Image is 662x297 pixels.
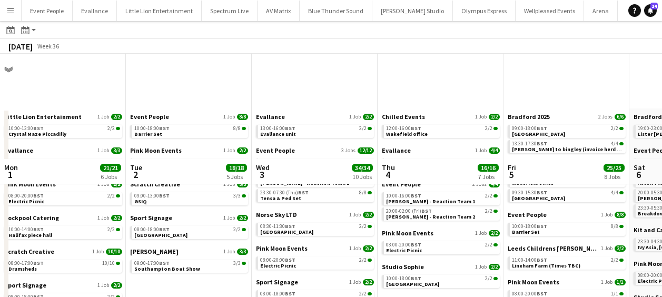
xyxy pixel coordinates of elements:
span: 2/2 [485,193,492,199]
span: BST [421,207,432,214]
span: 2/2 [619,127,624,130]
span: 3 [254,169,270,181]
a: Leeds Childrens [PERSON_NAME]1 Job2/2 [508,244,626,252]
div: Event People1 Job8/810:00-18:00BST8/8Barrier Set [130,113,248,146]
span: 8/8 [233,126,241,131]
span: Wed [256,163,270,172]
span: 1 Job [601,212,612,218]
span: 2 Jobs [598,114,612,120]
div: Leeds Childrens [PERSON_NAME]1 Job2/211:00-14:00BST2/2Lineham Farm (Times TBC) [508,244,626,278]
span: Tue [130,163,142,172]
span: 8/8 [619,225,624,228]
a: Event People3 Jobs12/12 [256,146,374,154]
span: 10/10 [102,261,115,266]
span: 3/3 [242,194,246,197]
a: Pink Moon Events1 Job2/2 [256,244,374,252]
div: Little Lion Entertainment1 Job2/210:00-13:00BST2/2Crystal Maze Piccadilly [4,113,122,146]
span: BST [285,256,295,263]
span: Shipley to bingley (invoice herd theatre) [512,146,639,153]
span: Electric Picnic [386,247,422,254]
span: 08:00-18:00 [260,291,295,296]
span: 8/8 [359,190,367,195]
span: 1 Job [475,230,487,236]
a: Sport Signage1 Job2/2 [130,214,248,222]
span: 4/4 [619,142,624,145]
span: 1 Job [475,114,487,120]
span: 1 Job [349,245,361,252]
span: Norse Sky LTD [256,211,297,219]
div: Pink Moon Events1 Job2/208:00-20:00BST2/2Electric Picnic [4,180,122,214]
span: BST [33,192,44,199]
span: 10:00-18:00 [512,224,547,229]
span: 13:30-17:30 [512,141,547,146]
div: Pink Moon Events1 Job2/208:00-20:00BST2/2Electric Picnic [130,146,248,180]
span: BST [285,223,295,230]
span: BST [537,256,547,263]
span: 1 Job [97,215,109,221]
span: 2/2 [242,228,246,231]
span: Lister Park [512,131,565,137]
span: 2/2 [237,215,248,221]
span: 1 Job [97,282,109,289]
span: 2/2 [493,127,498,130]
span: Crystal Maze Piccadilly [8,131,66,137]
span: 8/8 [615,212,626,218]
span: 08:00-20:00 [386,242,421,247]
div: Bradford 20252 Jobs6/609:00-18:00BST2/2[GEOGRAPHIC_DATA]13:30-17:30BST4/4[PERSON_NAME] to bingley... [508,113,626,162]
span: 2/2 [485,209,492,214]
span: 08:00-20:00 [512,291,547,296]
span: Scratch Creative [4,247,54,255]
div: Chilled Events2 Jobs6/609:00-17:00BST2/2Wakefield office09:30-15:30BST4/4[GEOGRAPHIC_DATA] [508,162,626,211]
span: 12/12 [358,147,374,154]
div: Evallance1 Job4/416:00-20:00BST4/4Olympia [382,146,500,180]
div: Sport Signage1 Job2/208:00-18:00BST2/2[GEOGRAPHIC_DATA] [130,214,248,247]
span: 1 Job [92,249,104,255]
span: Fri [508,163,516,172]
span: 2/2 [485,126,492,131]
div: 8 Jobs [604,173,624,181]
span: Little Lion Entertainment [4,113,82,121]
span: 1 Job [223,249,235,255]
a: 08:00-20:00BST2/2Electric Picnic [8,192,120,204]
a: Norse Sky LTD1 Job2/2 [256,211,374,219]
span: 2/2 [107,193,115,199]
div: Event People1 Job8/810:00-18:00BST8/8Barrier Set [508,211,626,244]
a: Event People1 Job8/8 [508,211,626,219]
span: BST [159,260,170,266]
button: Wellpleased Events [516,1,584,21]
span: Coldplay - Reaction Team 2 [386,213,475,220]
div: Event People3 Jobs12/1210:00-16:00BST2/2[PERSON_NAME] - Reaction Team 120:00-02:00 (Thu)BST2/2[PE... [256,146,374,211]
span: 11:00-14:00 [512,258,547,263]
button: Blue Thunder Sound [300,1,372,21]
span: 3/3 [233,193,241,199]
span: Sport Signage [130,214,172,222]
div: Studio Sophie1 Job2/210:00-18:00BST2/2[GEOGRAPHIC_DATA] [382,263,500,296]
a: 10:00-13:00BST2/2Crystal Maze Piccadilly [8,125,120,137]
span: 2/2 [489,230,500,236]
span: BST [285,290,295,297]
span: Sat [634,163,645,172]
span: BST [411,125,421,132]
span: 4 [380,169,395,181]
span: 10:00-18:00 [386,276,421,281]
span: 2/2 [485,276,492,281]
a: Evallance1 Job3/3 [4,146,122,154]
span: 13:00-16:00 [260,126,295,131]
span: 2/2 [489,264,500,270]
span: BST [298,189,309,196]
span: 2/2 [363,245,374,252]
span: 1/1 [615,279,626,285]
span: 10:00-18:00 [134,126,170,131]
span: BST [33,125,44,132]
span: 09:00-18:00 [512,126,547,131]
span: 08:30-11:30 [260,224,295,229]
a: Studio Sophie1 Job2/2 [382,263,500,271]
span: Pink Moon Events [130,146,182,154]
a: 12:00-16:00BST2/2Wakefield office [386,125,498,137]
div: Rockpool Catering1 Job2/210:00-14:00BST2/2Halifax piece hall [4,214,122,247]
span: 1/1 [611,291,618,296]
a: 20:00-02:00 (Fri)BST2/2[PERSON_NAME] - Reaction Team 2 [386,207,498,220]
span: Pink Moon Events [256,244,308,252]
a: Evallance1 Job4/4 [382,146,500,154]
span: Pink Moon Events [508,278,559,286]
